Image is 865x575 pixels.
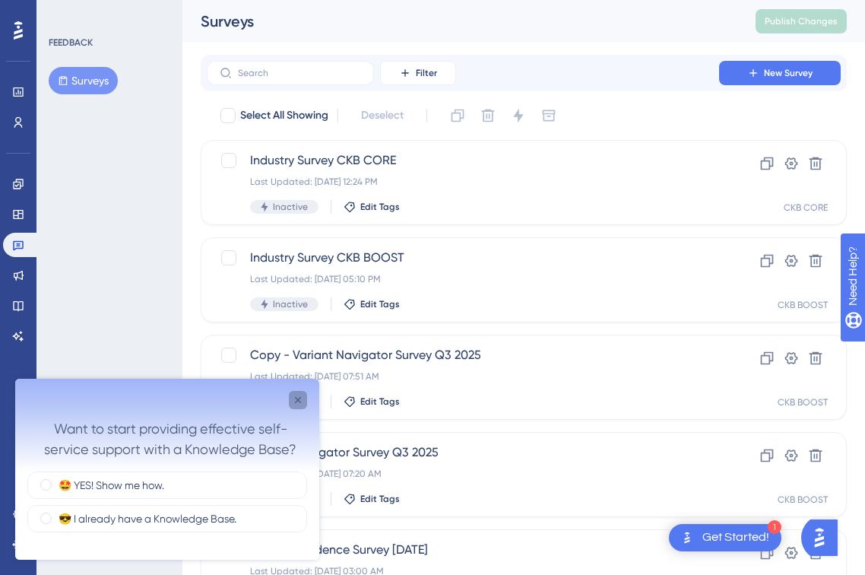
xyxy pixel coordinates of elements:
[250,346,676,364] span: Copy - Variant Navigator Survey Q3 2025
[250,176,676,188] div: Last Updated: [DATE] 12:24 PM
[360,396,400,408] span: Edit Tags
[801,515,847,561] iframe: UserGuiding AI Assistant Launcher
[719,61,841,85] button: New Survey
[380,61,456,85] button: Filter
[250,468,676,480] div: Last Updated: [DATE] 07:20 AM
[360,493,400,505] span: Edit Tags
[273,298,308,310] span: Inactive
[360,298,400,310] span: Edit Tags
[344,396,400,408] button: Edit Tags
[240,106,328,125] span: Select All Showing
[344,201,400,213] button: Edit Tags
[36,4,95,22] span: Need Help?
[250,370,676,383] div: Last Updated: [DATE] 07:51 AM
[250,541,676,559] span: Curated Evidence Survey [DATE]
[15,379,319,560] iframe: UserGuiding Survey
[784,202,828,214] div: CKB CORE
[768,520,781,534] div: 1
[250,273,676,285] div: Last Updated: [DATE] 05:10 PM
[49,67,118,94] button: Surveys
[778,494,828,506] div: CKB BOOST
[344,298,400,310] button: Edit Tags
[416,67,437,79] span: Filter
[250,443,676,462] span: Variant Navigator Survey Q3 2025
[778,299,828,311] div: CKB BOOST
[778,396,828,408] div: CKB BOOST
[49,37,93,49] div: FEEDBACK
[678,529,696,547] img: launcher-image-alternative-text
[669,524,781,551] div: Open Get Started! checklist, remaining modules: 1
[765,15,838,27] span: Publish Changes
[250,151,676,170] span: Industry Survey CKB CORE
[764,67,813,79] span: New Survey
[273,201,308,213] span: Inactive
[250,249,676,267] span: Industry Survey CKB BOOST
[238,68,361,78] input: Search
[361,106,404,125] span: Deselect
[360,201,400,213] span: Edit Tags
[347,102,417,129] button: Deselect
[702,529,769,546] div: Get Started!
[756,9,847,33] button: Publish Changes
[344,493,400,505] button: Edit Tags
[201,11,718,32] div: Surveys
